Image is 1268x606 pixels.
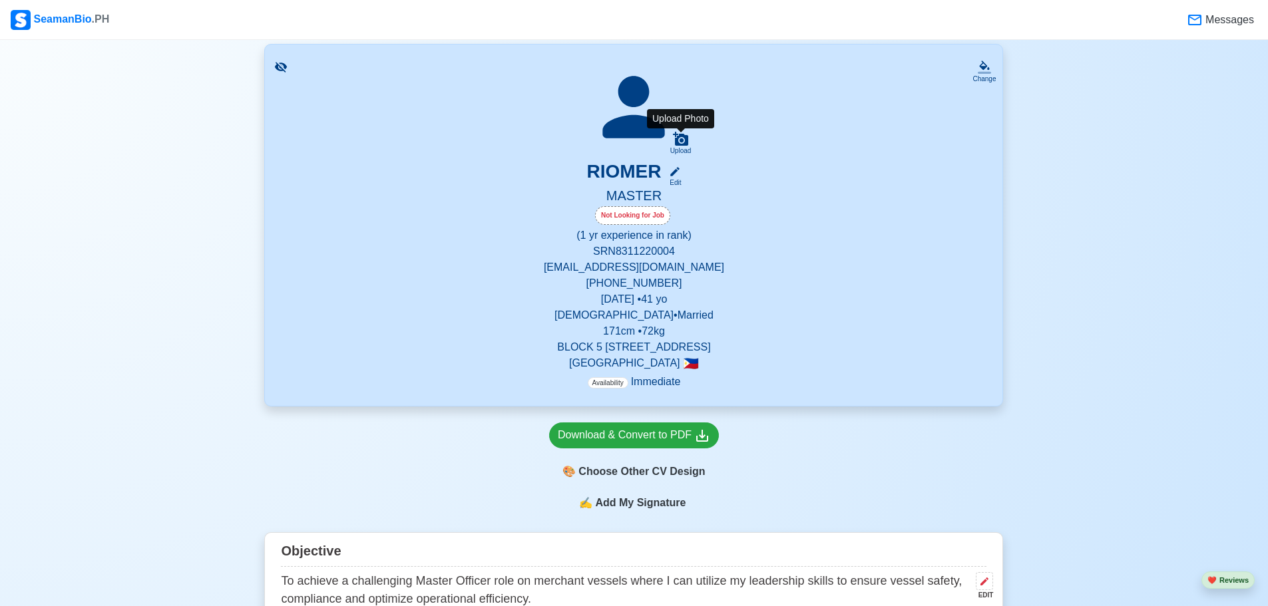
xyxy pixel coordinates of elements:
div: Objective [281,538,986,567]
p: 171 cm • 72 kg [281,323,986,339]
img: Logo [11,10,31,30]
p: Immediate [588,374,681,390]
p: BLOCK 5 [STREET_ADDRESS] [281,339,986,355]
div: Choose Other CV Design [549,459,719,484]
button: heartReviews [1201,571,1255,589]
div: Edit [664,178,681,188]
div: Not Looking for Job [595,206,670,225]
span: heart [1207,576,1217,584]
div: Download & Convert to PDF [558,427,710,444]
span: Add My Signature [592,495,688,511]
p: SRN 8311220004 [281,243,986,259]
div: Upload Photo [647,109,714,128]
p: [PHONE_NUMBER] [281,275,986,291]
p: [DEMOGRAPHIC_DATA] • Married [281,307,986,323]
h5: MASTER [281,188,986,206]
span: Messages [1203,12,1254,28]
span: Availability [588,377,628,388]
h3: RIOMER [586,160,661,188]
div: EDIT [970,590,993,600]
span: sign [579,495,592,511]
p: [GEOGRAPHIC_DATA] [281,355,986,371]
div: Change [972,74,996,84]
div: SeamanBio [11,10,109,30]
span: paint [562,464,576,480]
div: Upload [670,147,692,155]
p: [EMAIL_ADDRESS][DOMAIN_NAME] [281,259,986,275]
span: .PH [92,13,110,25]
span: 🇵🇭 [683,357,699,370]
a: Download & Convert to PDF [549,422,719,448]
p: (1 yr experience in rank) [281,227,986,243]
p: [DATE] • 41 yo [281,291,986,307]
